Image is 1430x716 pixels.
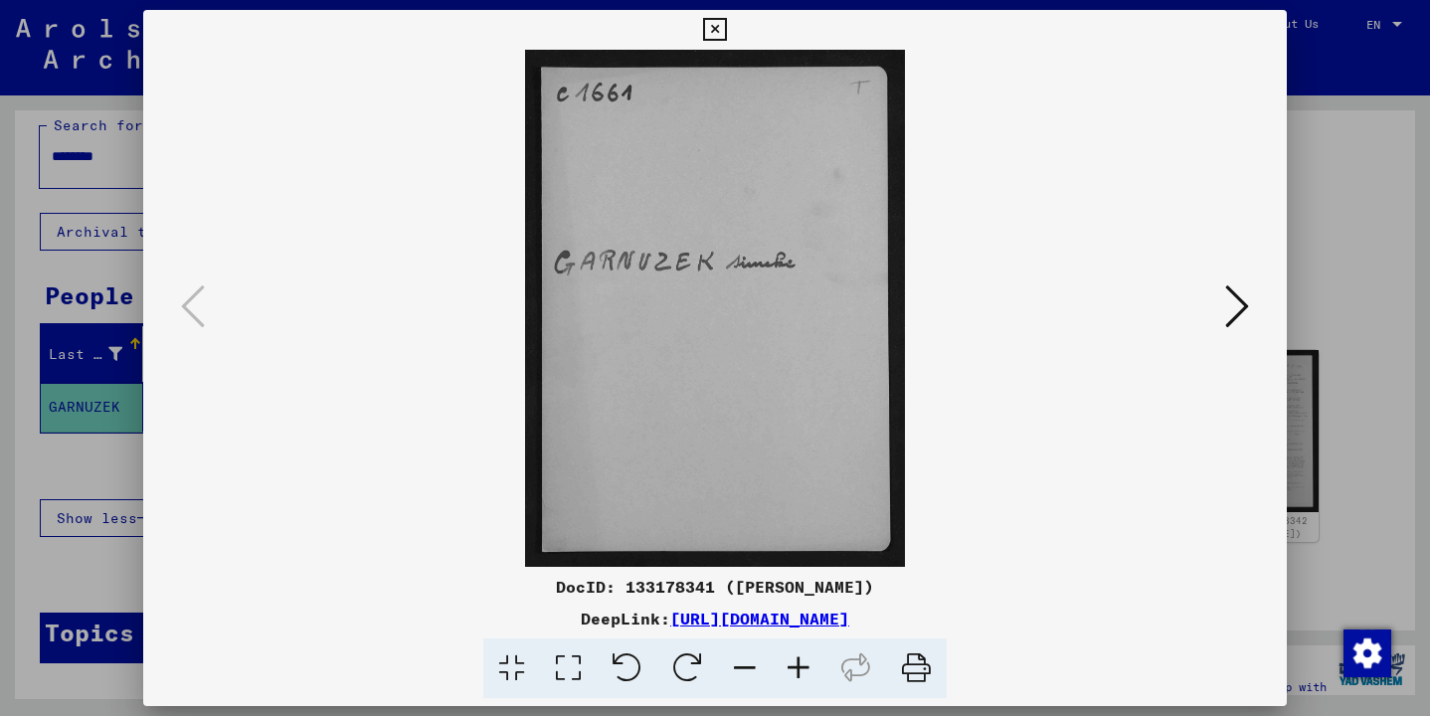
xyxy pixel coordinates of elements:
[143,575,1287,599] div: DocID: 133178341 ([PERSON_NAME])
[211,50,1219,567] img: 001.jpg
[143,607,1287,630] div: DeepLink:
[1343,629,1391,677] img: Zustimmung ändern
[670,609,849,628] a: [URL][DOMAIN_NAME]
[1342,628,1390,676] div: Zustimmung ändern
